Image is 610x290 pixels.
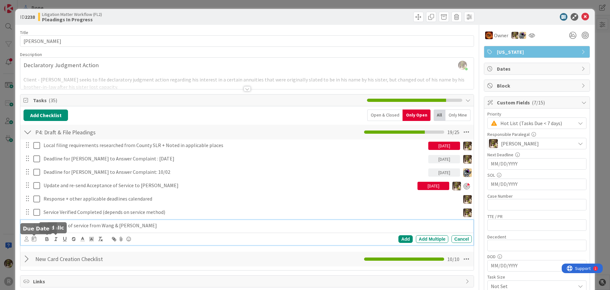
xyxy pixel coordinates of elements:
label: Case Number [487,193,513,199]
h5: Italic [50,225,64,231]
img: DG [452,182,461,190]
span: Dates [497,65,578,73]
p: Deadline for [PERSON_NAME] to Answer Complaint : [DATE] [44,155,426,162]
div: SOL [487,173,586,177]
div: [DATE] [428,168,460,177]
img: TM [519,32,526,39]
div: Add [398,235,413,243]
div: [DATE] [417,182,449,190]
div: Responsible Paralegal [487,132,586,137]
button: Add Checklist [24,110,68,121]
span: Custom Fields [497,99,578,106]
span: ID [20,13,35,21]
p: File acceptance of service from Wang & [PERSON_NAME] [33,222,469,229]
div: [DATE] [428,155,460,163]
img: DG [463,142,472,150]
img: DG [463,209,472,217]
img: TR [485,32,493,39]
img: DG [463,155,472,164]
p: Response + other applicable deadlines calendared [44,195,457,202]
input: MM/DD/YYYY [491,260,583,271]
span: Support [13,1,29,9]
div: Priority [487,112,586,116]
div: Only Mine [445,110,471,121]
div: Only Open [403,110,430,121]
img: DG [512,32,518,39]
b: 2238 [25,14,35,20]
h3: Declaratory Judgment Action [24,62,471,69]
p: Local filing requirements researched from County SLR + Noted in applicable places [44,142,426,149]
div: 1 [33,3,35,8]
span: 10 / 10 [447,255,459,263]
input: Add Checklist... [33,253,176,265]
input: MM/DD/YYYY [491,159,583,169]
label: Title [20,30,28,35]
label: TTE / PR [487,214,503,219]
span: Tasks [33,96,364,104]
input: Add Checklist... [33,126,176,138]
span: ( 7/15 ) [532,99,545,106]
label: Decedent [487,234,506,240]
img: DG [489,139,498,148]
span: [PERSON_NAME] [501,140,539,147]
h5: Due Date [23,226,50,232]
span: Litigation Matter Workflow (FL2) [42,12,102,17]
p: Deadline for [PERSON_NAME] to Answer Complaint: 10/02 [44,168,426,176]
span: 19 / 25 [447,128,459,136]
div: Add Multiple [416,235,448,243]
input: type card name here... [20,35,474,47]
span: Block [497,82,578,89]
div: Open & Closed [367,110,403,121]
input: MM/DD/YYYY [491,179,583,190]
div: Cancel [451,235,472,243]
span: ( 35 ) [49,97,57,103]
div: All [434,110,445,121]
p: Service Verified Completed (depends on service method) [44,209,457,216]
img: yW9LRPfq2I1p6cQkqhMnMPjKb8hcA9gF.jpg [458,61,467,70]
span: [US_STATE] [497,48,578,56]
div: Next Deadline [487,152,586,157]
span: Owner [494,32,508,39]
div: DOD [487,254,586,259]
div: [DATE] [428,142,460,150]
b: Pleadings In Progress [42,17,102,22]
span: Links [33,278,462,285]
div: Task Size [487,275,586,279]
p: Update and re-send Acceptance of Service to [PERSON_NAME] [44,182,415,189]
span: Description [20,52,42,57]
img: DG [463,195,472,204]
img: TM [463,168,472,177]
span: Hot List (Tasks Due < 7 days) [500,119,572,128]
